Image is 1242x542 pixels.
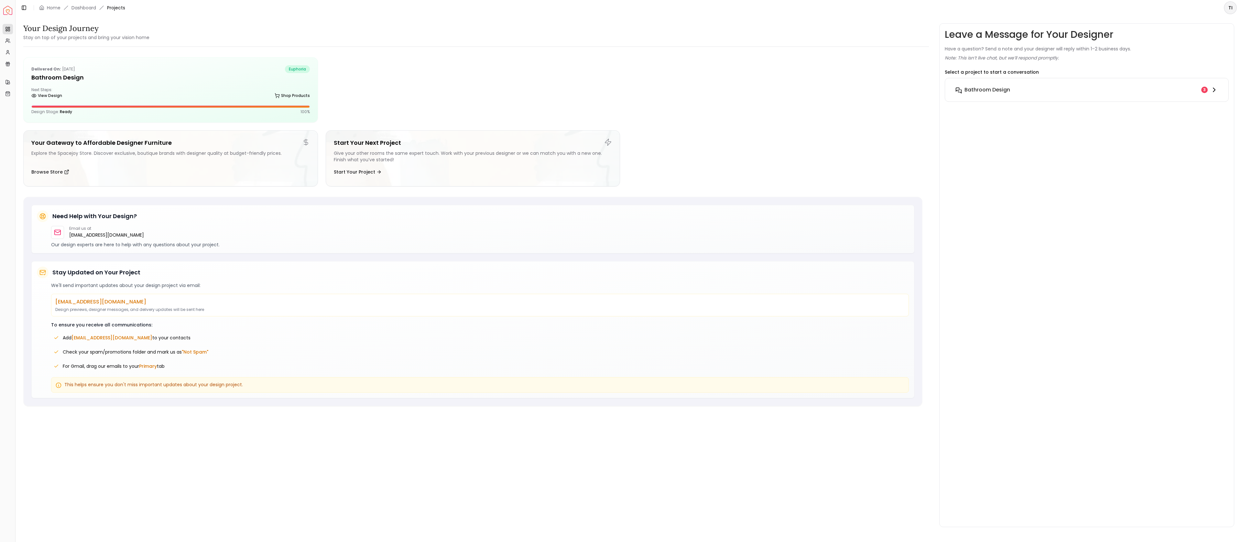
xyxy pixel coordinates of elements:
div: Explore the Spacejoy Store. Discover exclusive, boutique brands with designer quality at budget-f... [31,150,310,163]
p: Email us at [69,226,144,231]
nav: breadcrumb [39,5,125,11]
span: For Gmail, drag our emails to your tab [63,363,165,369]
small: Stay on top of your projects and bring your vision home [23,34,149,41]
div: Give your other rooms the same expert touch. Work with your previous designer or we can match you... [334,150,612,163]
p: Design Stage: [31,109,72,114]
h5: Your Gateway to Affordable Designer Furniture [31,138,310,147]
b: Delivered on: [31,66,61,72]
a: View Design [31,91,62,100]
span: This helps ensure you don't miss important updates about your design project. [64,381,243,388]
h3: Leave a Message for Your Designer [945,29,1113,40]
div: Next Steps: [31,87,310,100]
h5: Bathroom Design [31,73,310,82]
a: Start Your Next ProjectGive your other rooms the same expert touch. Work with your previous desig... [326,130,620,186]
button: Start Your Project [334,165,382,178]
p: [EMAIL_ADDRESS][DOMAIN_NAME] [55,298,905,306]
p: 100 % [300,109,310,114]
p: To ensure you receive all communications: [51,322,909,328]
span: Primary [139,363,157,369]
span: Ready [60,109,72,114]
p: Have a question? Send a note and your designer will reply within 1–2 business days. [945,46,1131,52]
div: 3 [1201,87,1208,93]
p: Design previews, designer messages, and delivery updates will be sent here [55,307,905,312]
span: Add to your contacts [63,335,191,341]
img: Spacejoy Logo [3,6,12,15]
a: [EMAIL_ADDRESS][DOMAIN_NAME] [69,231,144,239]
h3: Your Design Journey [23,23,149,34]
h5: Start Your Next Project [334,138,612,147]
p: Select a project to start a conversation [945,69,1039,75]
h5: Need Help with Your Design? [52,212,137,221]
p: Our design experts are here to help with any questions about your project. [51,241,909,248]
a: Home [47,5,60,11]
a: Spacejoy [3,6,12,15]
a: Dashboard [71,5,96,11]
p: We'll send important updates about your design project via email: [51,282,909,289]
span: TI [1225,2,1236,14]
a: Shop Products [275,91,310,100]
span: [EMAIL_ADDRESS][DOMAIN_NAME] [71,335,152,341]
p: [DATE] [31,65,75,73]
a: Your Gateway to Affordable Designer FurnitureExplore the Spacejoy Store. Discover exclusive, bout... [23,130,318,186]
span: "Not Spam" [182,349,208,355]
button: TI [1224,1,1237,14]
button: Browse Store [31,165,69,178]
span: euphoria [285,65,310,73]
span: Check your spam/promotions folder and mark us as [63,349,208,355]
h5: Stay Updated on Your Project [52,268,140,277]
button: Bathroom Design3 [950,83,1223,96]
h6: Bathroom Design [964,86,1010,94]
span: Projects [107,5,125,11]
p: Note: This isn’t live chat, but we’ll respond promptly. [945,55,1059,61]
